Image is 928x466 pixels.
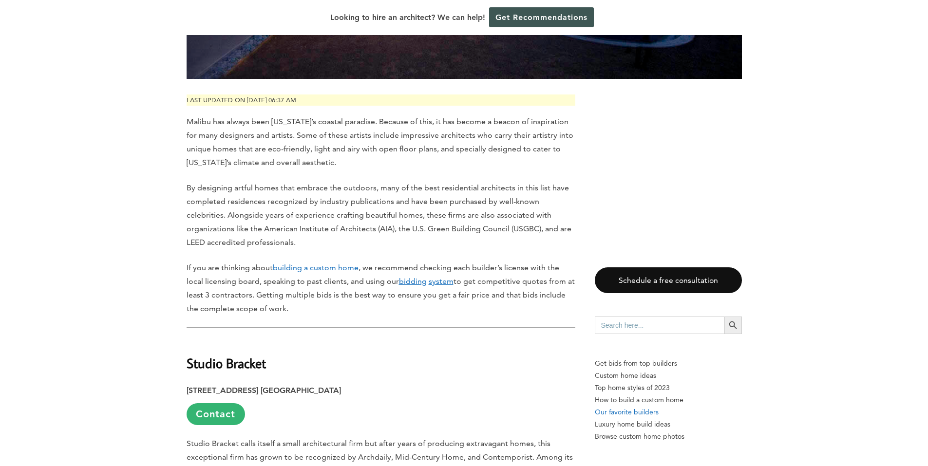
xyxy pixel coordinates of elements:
a: Contact [187,403,245,425]
u: bidding [399,277,427,286]
a: Our favorite builders [595,406,742,418]
a: Luxury home build ideas [595,418,742,430]
a: Top home styles of 2023 [595,382,742,394]
u: system [429,277,454,286]
a: Get Recommendations [489,7,594,27]
a: Custom home ideas [595,370,742,382]
a: Schedule a free consultation [595,267,742,293]
strong: [STREET_ADDRESS] [GEOGRAPHIC_DATA] [187,386,341,395]
p: Malibu has always been [US_STATE]’s coastal paradise. Because of this, it has become a beacon of ... [187,115,575,169]
iframe: Drift Widget Chat Controller [741,396,916,454]
h2: Studio Bracket [187,339,575,373]
p: By designing artful homes that embrace the outdoors, many of the best residential architects in t... [187,181,575,249]
a: building a custom home [273,263,359,272]
a: Browse custom home photos [595,430,742,443]
input: Search here... [595,317,724,334]
p: Last updated on [DATE] 06:37 am [187,94,575,106]
svg: Search [728,320,739,331]
a: How to build a custom home [595,394,742,406]
p: Get bids from top builders [595,357,742,370]
p: If you are thinking about , we recommend checking each builder’s license with the local licensing... [187,261,575,316]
